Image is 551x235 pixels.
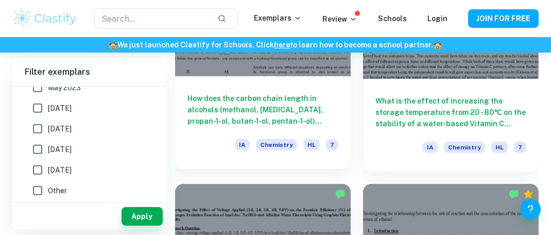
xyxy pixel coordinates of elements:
[12,58,167,87] h6: Filter exemplars
[48,144,72,155] span: [DATE]
[48,164,72,176] span: [DATE]
[520,199,541,220] button: Help and Feedback
[48,103,72,114] span: [DATE]
[375,95,526,129] h6: What is the effect of increasing the storage temperature from 20 - 80℃ on the stability of a wate...
[256,139,297,150] span: Chemistry
[94,8,209,29] input: Search...
[303,139,320,150] span: HL
[514,142,526,153] span: 7
[48,185,67,196] span: Other
[335,189,346,199] img: Marked
[274,41,290,49] a: here
[468,9,539,28] button: JOIN FOR FREE
[423,142,438,153] span: IA
[434,41,442,49] span: 🏫
[491,142,508,153] span: HL
[2,39,549,51] h6: We just launched Clastify for Schools. Click to learn how to become a school partner.
[235,139,250,150] span: IA
[122,207,163,226] button: Apply
[48,82,81,93] span: May 2023
[322,13,357,25] p: Review
[378,14,407,23] a: Schools
[427,14,447,23] a: Login
[509,189,519,199] img: Marked
[12,8,78,29] img: Clastify logo
[326,139,338,150] span: 7
[523,189,533,199] div: Premium
[187,93,338,127] h6: How does the carbon chain length in alcohols (methanol, [MEDICAL_DATA], propan-1-ol, butan-1-ol, ...
[254,12,302,24] p: Exemplars
[109,41,118,49] span: 🏫
[48,123,72,135] span: [DATE]
[444,142,485,153] span: Chemistry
